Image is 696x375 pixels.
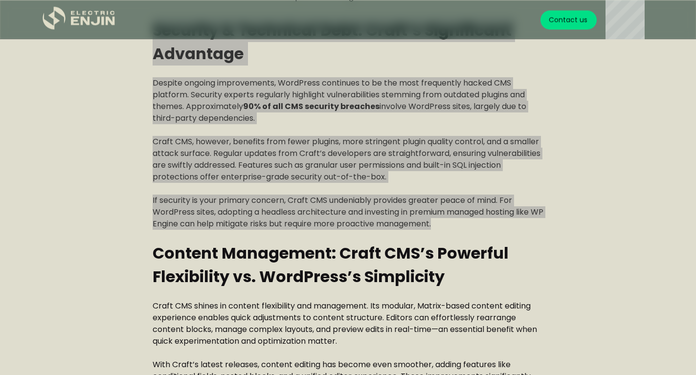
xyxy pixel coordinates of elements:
strong: 90% of all CMS security breaches [243,101,380,112]
a: Contact us [540,10,597,29]
p: Craft CMS, however, benefits from fewer plugins, more stringent plugin quality control, and a sma... [153,136,544,183]
p: Craft CMS shines in content flexibility and management. Its modular, Matrix-based content editing... [153,300,544,347]
a: home [43,6,116,33]
p: Despite ongoing improvements, WordPress continues to be the most frequently hacked CMS platform. ... [153,77,544,124]
strong: Content Management: Craft CMS’s Powerful Flexibility vs. WordPress’s Simplicity [153,242,509,287]
div: Contact us [549,15,587,25]
p: If security is your primary concern, Craft CMS undeniably provides greater peace of mind. For Wor... [153,195,544,230]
